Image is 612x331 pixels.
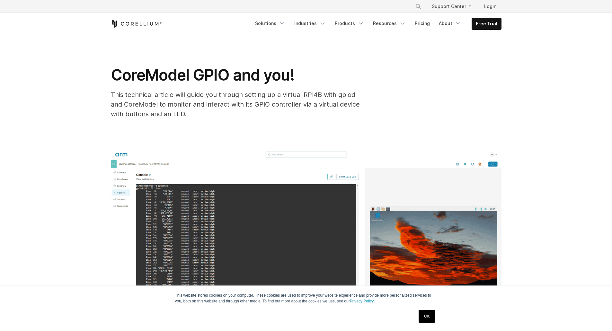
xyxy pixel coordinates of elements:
a: OK [419,310,435,323]
span: This technical article will guide you through setting up a virtual RPI4B with gpiod and CoreModel... [111,91,360,118]
a: Solutions [251,18,289,29]
a: About [435,18,465,29]
a: Pricing [411,18,434,29]
a: Industries [290,18,330,29]
a: Privacy Policy. [350,299,375,303]
div: Navigation Menu [407,1,501,12]
a: Free Trial [472,18,501,30]
a: Corellium Home [111,20,162,28]
a: Support Center [427,1,476,12]
span: CoreModel GPIO and you! [111,65,295,84]
a: Resources [369,18,410,29]
a: Login [479,1,501,12]
div: Navigation Menu [251,18,501,30]
p: This website stores cookies on your computer. These cookies are used to improve your website expe... [175,292,437,304]
button: Search [412,1,424,12]
a: Products [331,18,368,29]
